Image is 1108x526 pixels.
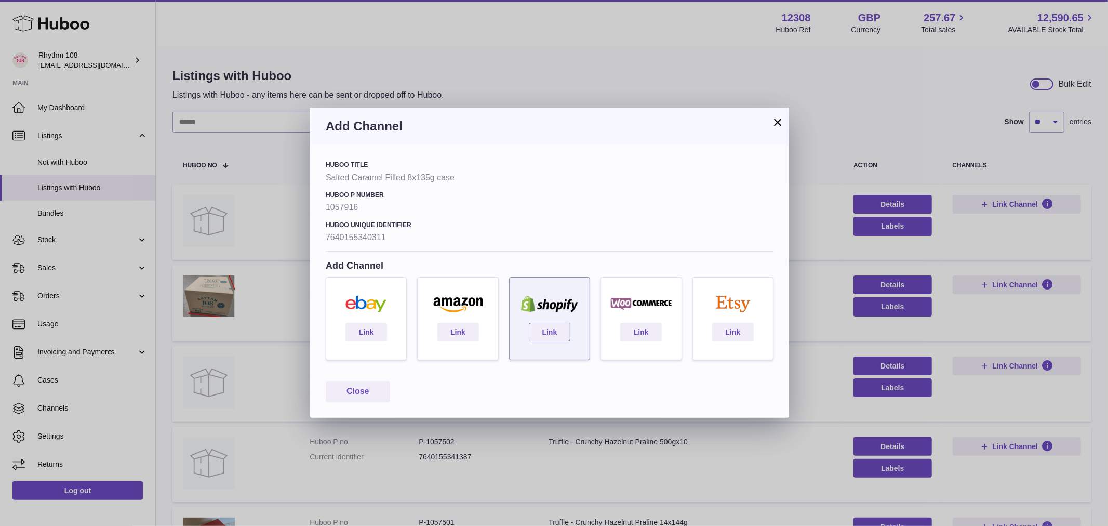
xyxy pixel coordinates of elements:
[326,161,773,169] h4: Huboo Title
[326,118,773,135] h3: Add Channel
[326,221,773,229] h4: Huboo Unique Identifier
[698,296,768,312] img: etsy
[326,381,390,402] button: Close
[326,259,773,272] h4: Add Channel
[345,323,387,341] a: Link
[515,296,584,312] img: shopify
[712,323,754,341] a: Link
[331,296,401,312] img: ebay
[326,202,773,213] strong: 1057916
[423,296,492,312] img: amazon
[326,191,773,199] h4: Huboo P number
[529,323,570,341] a: Link
[620,323,662,341] a: Link
[326,232,773,243] strong: 7640155340311
[771,116,784,128] button: ×
[326,172,773,183] strong: Salted Caramel Filled 8x135g case
[437,323,479,341] a: Link
[606,296,676,312] img: woocommerce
